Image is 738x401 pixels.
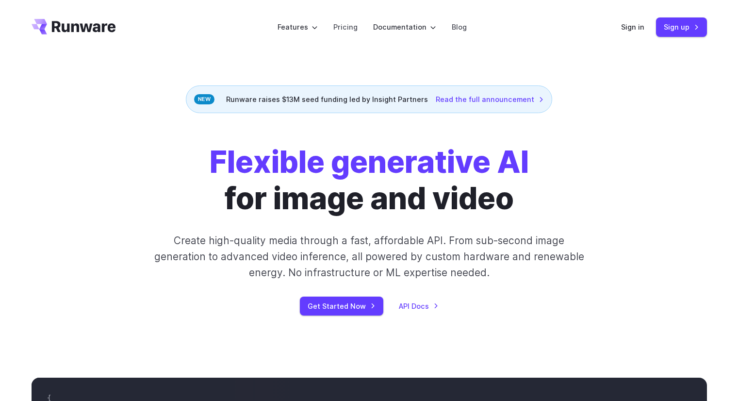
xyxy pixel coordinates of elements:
[210,144,529,217] h1: for image and video
[186,85,552,113] div: Runware raises $13M seed funding led by Insight Partners
[656,17,707,36] a: Sign up
[278,21,318,33] label: Features
[300,297,383,316] a: Get Started Now
[32,19,116,34] a: Go to /
[436,94,544,105] a: Read the full announcement
[399,301,439,312] a: API Docs
[621,21,644,33] a: Sign in
[452,21,467,33] a: Blog
[373,21,436,33] label: Documentation
[333,21,358,33] a: Pricing
[153,233,585,281] p: Create high-quality media through a fast, affordable API. From sub-second image generation to adv...
[210,144,529,180] strong: Flexible generative AI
